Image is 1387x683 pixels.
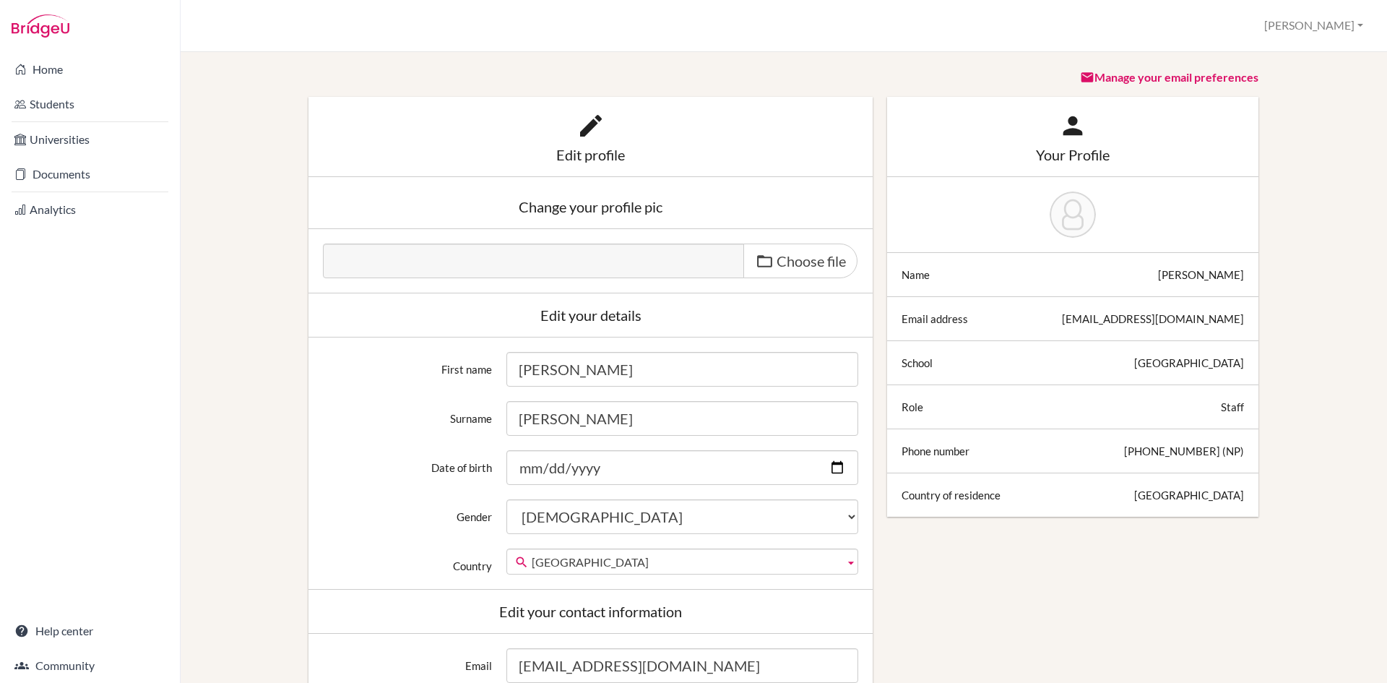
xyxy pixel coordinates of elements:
img: Sushma Neupane [1050,192,1096,238]
a: Students [3,90,177,119]
a: Analytics [3,195,177,224]
img: Bridge-U [12,14,69,38]
div: Phone number [902,444,969,458]
div: [GEOGRAPHIC_DATA] [1134,356,1244,370]
label: Email [316,648,499,673]
div: [EMAIL_ADDRESS][DOMAIN_NAME] [1062,312,1244,326]
label: First name [316,352,499,377]
div: Name [902,267,930,282]
div: [PHONE_NUMBER] (NP) [1124,444,1244,458]
a: Home [3,55,177,84]
a: Help center [3,617,177,645]
div: [GEOGRAPHIC_DATA] [1134,488,1244,502]
div: Country of residence [902,488,1001,502]
div: Change your profile pic [323,199,858,214]
label: Gender [316,499,499,524]
label: Country [316,549,499,573]
div: Edit your details [323,308,858,322]
a: Documents [3,160,177,189]
span: Choose file [777,252,846,270]
button: [PERSON_NAME] [1258,12,1370,39]
label: Surname [316,401,499,426]
div: Staff [1221,400,1244,414]
div: Your Profile [902,147,1244,162]
a: Universities [3,125,177,154]
label: Date of birth [316,450,499,475]
a: Manage your email preferences [1080,70,1258,84]
div: School [902,356,933,370]
span: [GEOGRAPHIC_DATA] [532,549,839,575]
div: [PERSON_NAME] [1158,267,1244,282]
div: Email address [902,312,968,326]
div: Edit profile [323,147,858,162]
div: Edit your contact information [323,604,858,619]
div: Role [902,400,923,414]
a: Community [3,651,177,680]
